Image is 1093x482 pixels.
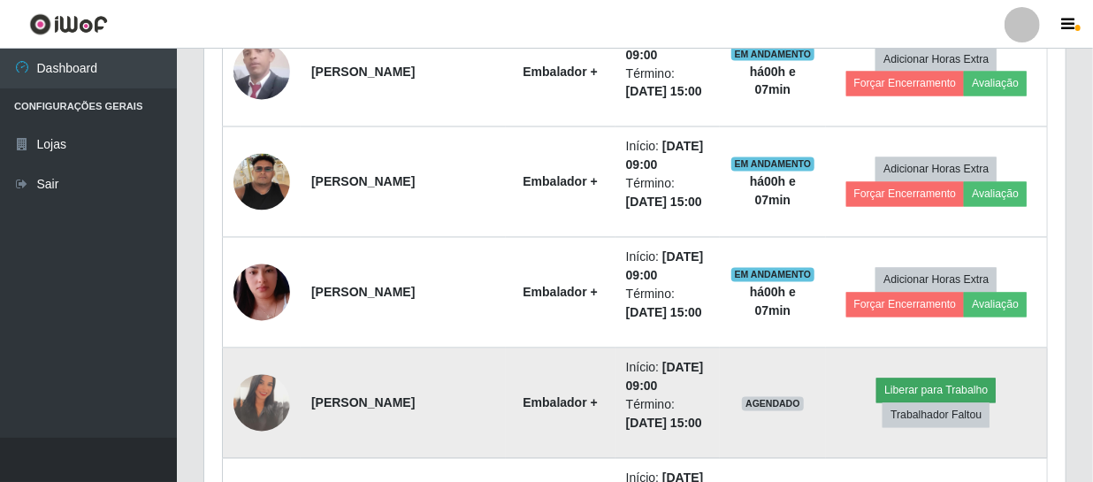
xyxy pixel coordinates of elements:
time: [DATE] 09:00 [626,140,704,172]
strong: Embalador + [523,286,597,300]
time: [DATE] 15:00 [626,306,702,320]
li: Término: [626,396,709,433]
span: EM ANDAMENTO [731,157,815,172]
button: Trabalhador Faltou [883,403,990,428]
span: EM ANDAMENTO [731,47,815,61]
span: AGENDADO [742,397,804,411]
button: Adicionar Horas Extra [875,157,997,182]
li: Início: [626,359,709,396]
strong: há 00 h e 07 min [750,286,796,318]
button: Avaliação [964,72,1027,96]
span: EM ANDAMENTO [731,268,815,282]
strong: Embalador + [523,175,597,189]
strong: [PERSON_NAME] [311,396,415,410]
button: Forçar Encerramento [846,72,965,96]
time: [DATE] 15:00 [626,195,702,210]
time: [DATE] 09:00 [626,250,704,283]
strong: Embalador + [523,65,597,79]
li: Término: [626,175,709,212]
img: 1754840116013.jpeg [233,242,290,343]
strong: há 00 h e 07 min [750,65,796,97]
time: [DATE] 15:00 [626,85,702,99]
img: 1740078176473.jpeg [233,40,290,103]
button: Adicionar Horas Extra [875,268,997,293]
strong: Embalador + [523,396,597,410]
button: Forçar Encerramento [846,293,965,318]
strong: [PERSON_NAME] [311,65,415,79]
img: CoreUI Logo [29,13,108,35]
button: Liberar para Trabalho [876,379,996,403]
strong: [PERSON_NAME] [311,286,415,300]
li: Início: [626,249,709,286]
strong: há 00 h e 07 min [750,175,796,208]
button: Avaliação [964,293,1027,318]
img: 1751287447256.jpeg [233,368,290,439]
li: Início: [626,138,709,175]
button: Forçar Encerramento [846,182,965,207]
img: 1755222464998.jpeg [233,154,290,210]
button: Avaliação [964,182,1027,207]
li: Término: [626,286,709,323]
time: [DATE] 15:00 [626,417,702,431]
time: [DATE] 09:00 [626,361,704,394]
li: Término: [626,65,709,102]
strong: [PERSON_NAME] [311,175,415,189]
button: Adicionar Horas Extra [875,47,997,72]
